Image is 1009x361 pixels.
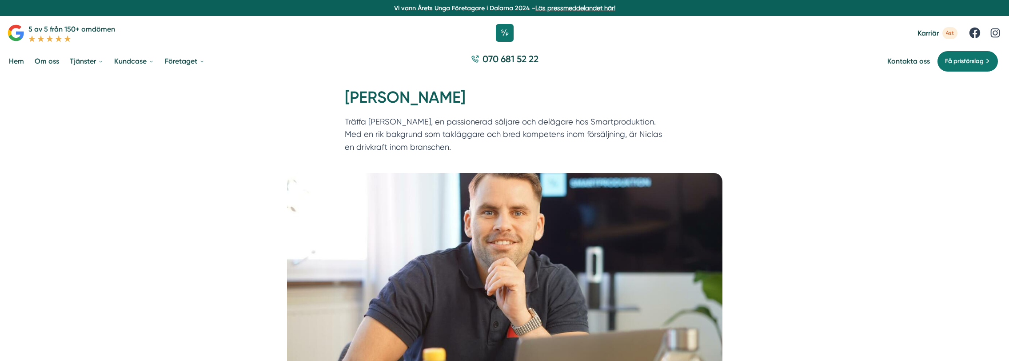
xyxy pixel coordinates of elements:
[345,116,665,158] p: Träffa [PERSON_NAME], en passionerad säljare och delägare hos Smartproduktion. Med en rik bakgrun...
[535,4,615,12] a: Läs pressmeddelandet här!
[33,50,61,72] a: Om oss
[4,4,1005,12] p: Vi vann Årets Unga Företagare i Dalarna 2024 –
[942,27,957,39] span: 4st
[345,87,665,116] h1: [PERSON_NAME]
[28,24,115,35] p: 5 av 5 från 150+ omdömen
[917,27,957,39] a: Karriär 4st
[887,57,930,65] a: Kontakta oss
[937,51,998,72] a: Få prisförslag
[68,50,105,72] a: Tjänster
[467,52,542,70] a: 070 681 52 22
[163,50,207,72] a: Företaget
[945,56,984,66] span: Få prisförslag
[483,52,538,65] span: 070 681 52 22
[917,29,939,37] span: Karriär
[7,50,26,72] a: Hem
[112,50,156,72] a: Kundcase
